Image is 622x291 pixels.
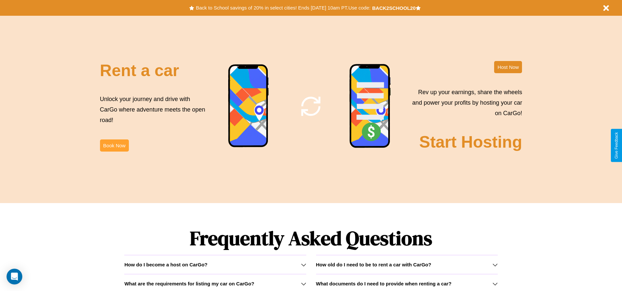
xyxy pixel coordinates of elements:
[124,262,207,267] h3: How do I become a host on CarGo?
[100,94,208,126] p: Unlock your journey and drive with CarGo where adventure meets the open road!
[7,269,22,284] div: Open Intercom Messenger
[372,5,416,11] b: BACK2SCHOOL20
[494,61,522,73] button: Host Now
[419,133,522,152] h2: Start Hosting
[614,132,619,159] div: Give Feedback
[194,3,372,12] button: Back to School savings of 20% in select cities! Ends [DATE] 10am PT.Use code:
[349,64,391,149] img: phone
[100,61,179,80] h2: Rent a car
[408,87,522,119] p: Rev up your earnings, share the wheels and power your profits by hosting your car on CarGo!
[124,281,254,286] h3: What are the requirements for listing my car on CarGo?
[316,262,431,267] h3: How old do I need to be to rent a car with CarGo?
[228,64,269,148] img: phone
[124,221,497,255] h1: Frequently Asked Questions
[100,139,129,152] button: Book Now
[316,281,451,286] h3: What documents do I need to provide when renting a car?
